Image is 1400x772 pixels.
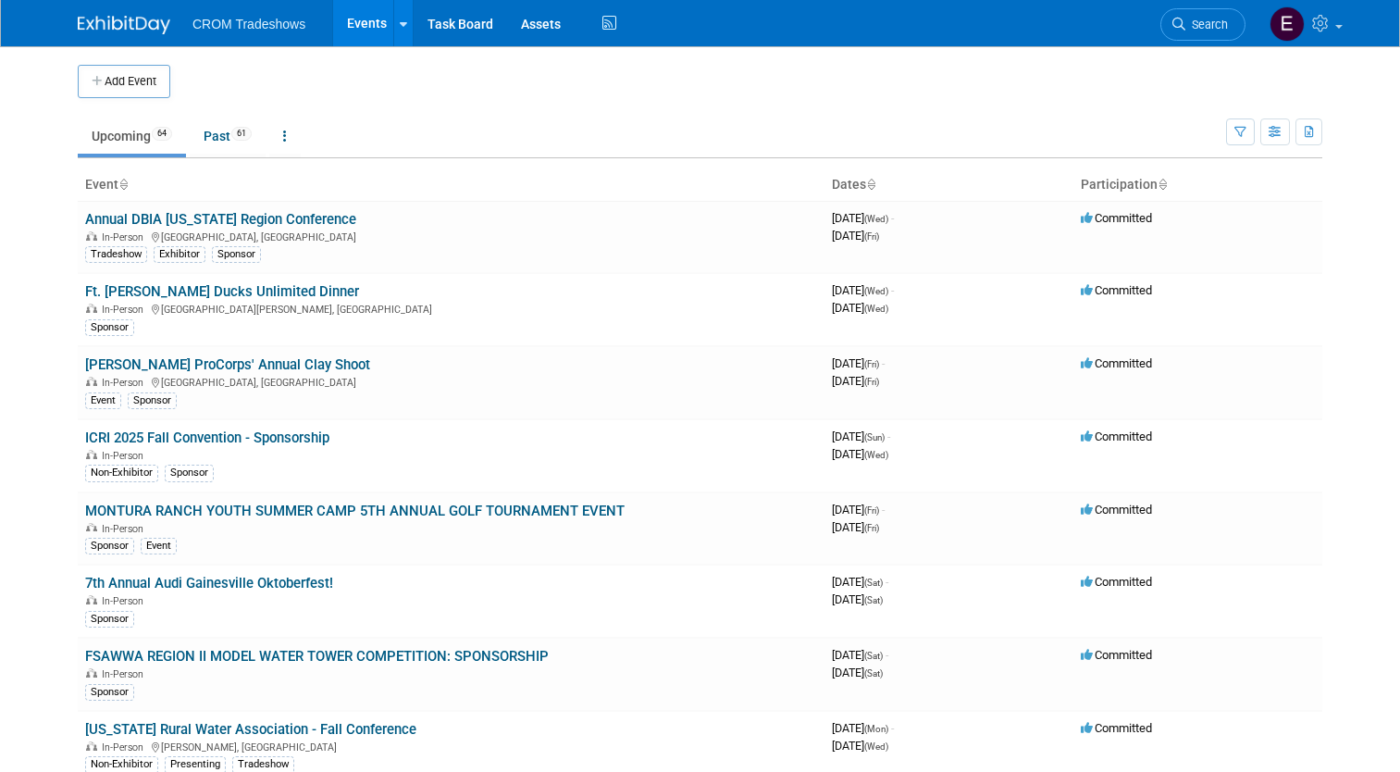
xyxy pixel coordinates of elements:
span: [DATE] [832,430,890,443]
span: Committed [1081,575,1152,589]
div: Sponsor [85,319,134,336]
span: (Sat) [864,578,883,588]
img: Emily Williams [1270,6,1305,42]
div: Sponsor [85,684,134,701]
span: (Wed) [864,450,888,460]
span: In-Person [102,741,149,753]
img: In-Person Event [86,741,97,751]
span: [DATE] [832,283,894,297]
span: Committed [1081,283,1152,297]
img: ExhibitDay [78,16,170,34]
a: 7th Annual Audi Gainesville Oktoberfest! [85,575,333,591]
span: (Sat) [864,595,883,605]
a: MONTURA RANCH YOUTH SUMMER CAMP 5TH ANNUAL GOLF TOURNAMENT EVENT [85,503,625,519]
span: [DATE] [832,739,888,753]
a: Search [1160,8,1245,41]
span: - [882,503,885,517]
div: Sponsor [128,392,177,409]
div: Sponsor [85,538,134,554]
span: [DATE] [832,503,885,517]
span: - [891,211,894,225]
span: (Fri) [864,377,879,387]
a: Sort by Start Date [866,177,875,192]
img: In-Person Event [86,231,97,241]
th: Participation [1073,169,1322,201]
span: (Fri) [864,523,879,533]
span: [DATE] [832,592,883,606]
div: [GEOGRAPHIC_DATA], [GEOGRAPHIC_DATA] [85,374,817,389]
span: [DATE] [832,229,879,243]
span: (Sat) [864,651,883,661]
span: In-Person [102,523,149,535]
a: Past61 [190,118,266,154]
span: (Sat) [864,668,883,679]
span: (Wed) [864,304,888,314]
span: In-Person [102,450,149,462]
span: Committed [1081,430,1152,443]
a: Ft. [PERSON_NAME] Ducks Unlimited Dinner [85,283,359,300]
div: Non-Exhibitor [85,465,158,481]
span: (Wed) [864,286,888,296]
span: [DATE] [832,648,888,662]
th: Event [78,169,824,201]
span: [DATE] [832,666,883,679]
span: (Fri) [864,231,879,242]
span: 64 [152,127,172,141]
span: - [886,648,888,662]
a: Upcoming64 [78,118,186,154]
th: Dates [824,169,1073,201]
span: 61 [231,127,252,141]
span: (Fri) [864,505,879,516]
span: In-Person [102,231,149,243]
span: In-Person [102,304,149,316]
span: Committed [1081,503,1152,517]
div: Sponsor [165,465,214,481]
img: In-Person Event [86,377,97,386]
a: Annual DBIA [US_STATE] Region Conference [85,211,356,228]
span: (Sun) [864,432,885,442]
span: - [882,356,885,370]
span: - [886,575,888,589]
div: [GEOGRAPHIC_DATA], [GEOGRAPHIC_DATA] [85,229,817,243]
button: Add Event [78,65,170,98]
span: [DATE] [832,721,894,735]
a: [PERSON_NAME] ProCorps' Annual Clay Shoot [85,356,370,373]
span: - [887,430,890,443]
span: [DATE] [832,447,888,461]
span: [DATE] [832,575,888,589]
span: In-Person [102,668,149,680]
a: Sort by Participation Type [1158,177,1167,192]
span: - [891,283,894,297]
span: In-Person [102,377,149,389]
a: [US_STATE] Rural Water Association - Fall Conference [85,721,416,738]
span: (Fri) [864,359,879,369]
span: (Wed) [864,214,888,224]
span: [DATE] [832,211,894,225]
img: In-Person Event [86,523,97,532]
div: [GEOGRAPHIC_DATA][PERSON_NAME], [GEOGRAPHIC_DATA] [85,301,817,316]
span: [DATE] [832,374,879,388]
img: In-Person Event [86,304,97,313]
img: In-Person Event [86,450,97,459]
span: [DATE] [832,301,888,315]
span: In-Person [102,595,149,607]
span: Committed [1081,356,1152,370]
div: Sponsor [85,611,134,628]
span: Committed [1081,648,1152,662]
a: Sort by Event Name [118,177,128,192]
img: In-Person Event [86,595,97,604]
span: Search [1185,18,1228,31]
span: (Wed) [864,741,888,752]
div: [PERSON_NAME], [GEOGRAPHIC_DATA] [85,739,817,753]
span: [DATE] [832,520,879,534]
span: CROM Tradeshows [192,17,305,31]
span: Committed [1081,721,1152,735]
span: [DATE] [832,356,885,370]
span: (Mon) [864,724,888,734]
div: Sponsor [212,246,261,263]
div: Tradeshow [85,246,147,263]
div: Event [141,538,177,554]
div: Exhibitor [154,246,205,263]
a: ICRI 2025 Fall Convention - Sponsorship [85,430,329,446]
span: Committed [1081,211,1152,225]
